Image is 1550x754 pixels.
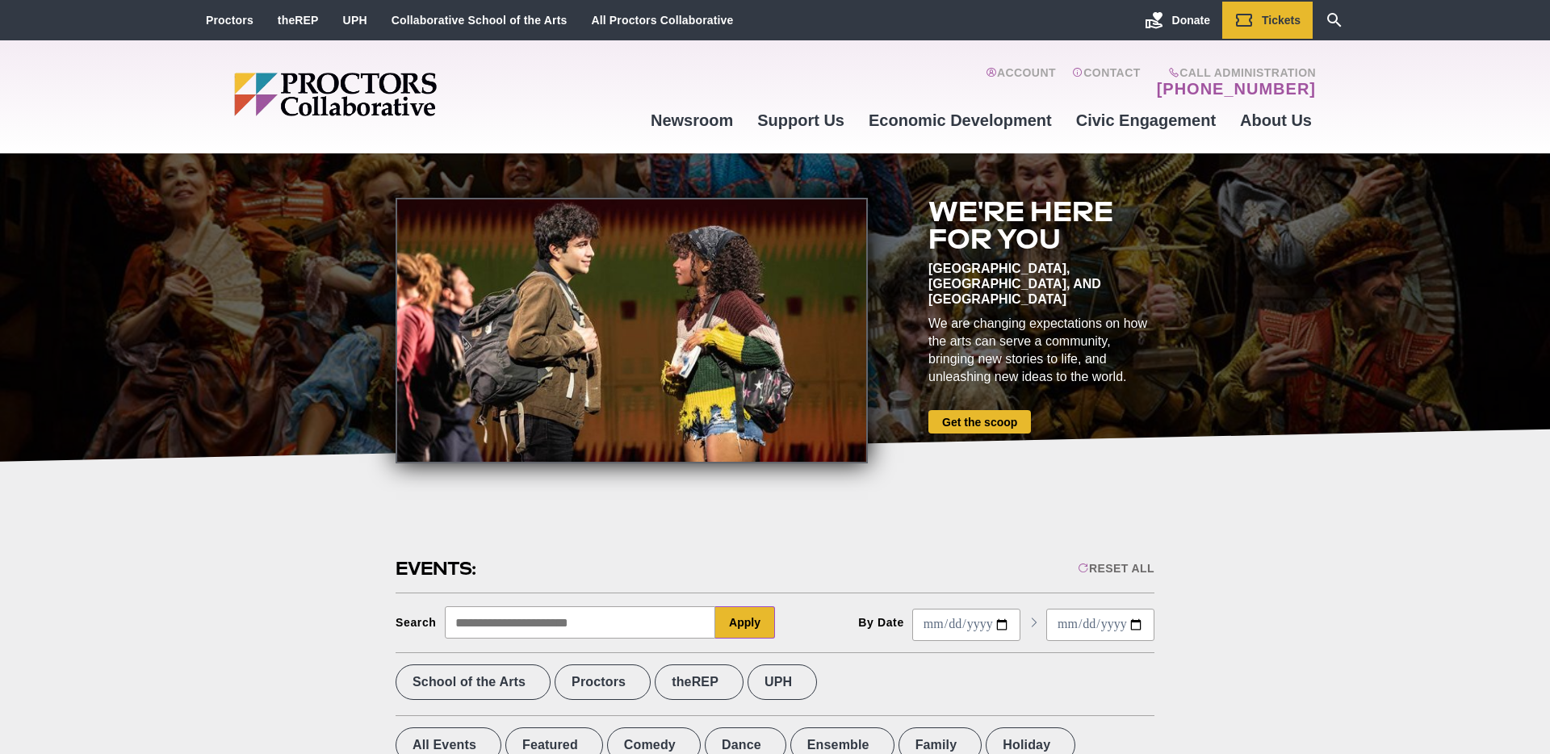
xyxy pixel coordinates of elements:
a: theREP [278,14,319,27]
a: Proctors [206,14,253,27]
div: [GEOGRAPHIC_DATA], [GEOGRAPHIC_DATA], and [GEOGRAPHIC_DATA] [928,261,1154,307]
a: Account [986,66,1056,98]
h2: Events: [396,556,479,581]
div: Reset All [1078,562,1154,575]
span: Tickets [1262,14,1301,27]
a: Newsroom [639,98,745,142]
span: Call Administration [1152,66,1316,79]
label: Proctors [555,664,651,700]
label: UPH [748,664,817,700]
a: Support Us [745,98,857,142]
a: Search [1313,2,1356,39]
button: Apply [715,606,775,639]
a: All Proctors Collaborative [591,14,733,27]
a: Tickets [1222,2,1313,39]
label: School of the Arts [396,664,551,700]
span: Donate [1172,14,1210,27]
label: theREP [655,664,744,700]
a: Civic Engagement [1064,98,1228,142]
a: Get the scoop [928,410,1031,434]
img: Proctors logo [234,73,561,116]
a: [PHONE_NUMBER] [1157,79,1316,98]
div: We are changing expectations on how the arts can serve a community, bringing new stories to life,... [928,315,1154,386]
a: UPH [343,14,367,27]
a: About Us [1228,98,1324,142]
a: Contact [1072,66,1141,98]
div: Search [396,616,437,629]
h2: We're here for you [928,198,1154,253]
a: Economic Development [857,98,1064,142]
div: By Date [858,616,904,629]
a: Donate [1133,2,1222,39]
a: Collaborative School of the Arts [392,14,568,27]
